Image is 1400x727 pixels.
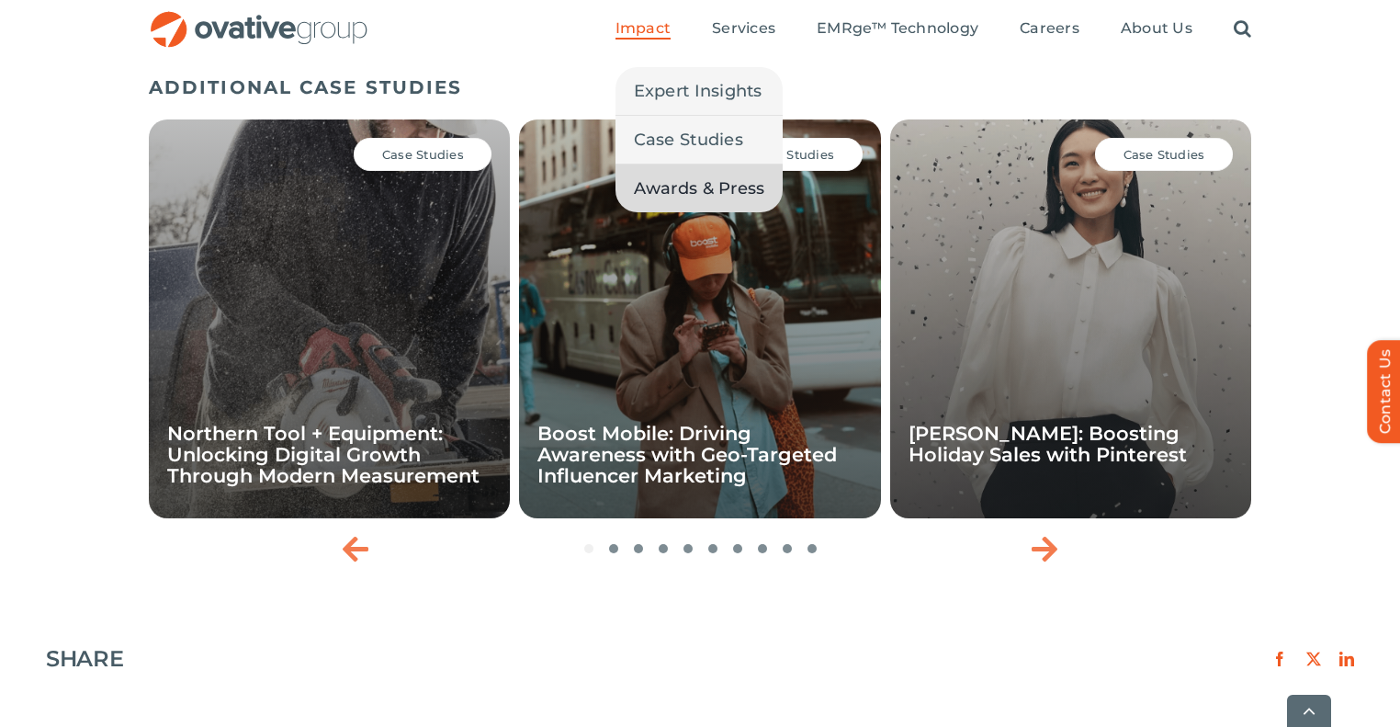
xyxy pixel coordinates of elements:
[519,119,880,518] div: 2 / 10
[683,544,693,553] span: Go to slide 5
[712,19,775,40] a: Services
[149,9,369,27] a: OG_Full_horizontal_RGB
[1020,19,1079,38] span: Careers
[708,544,717,553] span: Go to slide 6
[609,544,618,553] span: Go to slide 2
[909,422,1187,466] a: [PERSON_NAME]: Boosting Holiday Sales with Pinterest
[783,544,792,553] span: Go to slide 9
[890,119,1251,518] div: 3 / 10
[733,544,742,553] span: Go to slide 7
[615,165,784,212] a: Awards & Press
[615,116,784,164] a: Case Studies
[167,422,480,487] a: Northern Tool + Equipment: Unlocking Digital Growth Through Modern Measurement
[149,119,510,518] div: 1 / 10
[659,544,668,553] span: Go to slide 4
[634,544,643,553] span: Go to slide 3
[807,544,817,553] span: Go to slide 10
[333,526,378,572] div: Previous slide
[615,19,671,40] a: Impact
[584,544,593,553] span: Go to slide 1
[1121,19,1192,38] span: About Us
[615,19,671,38] span: Impact
[634,78,762,104] span: Expert Insights
[1020,19,1079,40] a: Careers
[1121,19,1192,40] a: About Us
[758,544,767,553] span: Go to slide 8
[817,19,978,38] span: EMRge™ Technology
[615,67,784,115] a: Expert Insights
[634,127,743,153] span: Case Studies
[149,76,1251,98] h5: ADDITIONAL CASE STUDIES
[537,422,837,487] a: Boost Mobile: Driving Awareness with Geo-Targeted Influencer Marketing
[712,19,775,38] span: Services
[1234,19,1251,40] a: Search
[634,176,765,201] span: Awards & Press
[46,646,123,672] h4: SHARE
[817,19,978,40] a: EMRge™ Technology
[1022,526,1067,572] div: Next slide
